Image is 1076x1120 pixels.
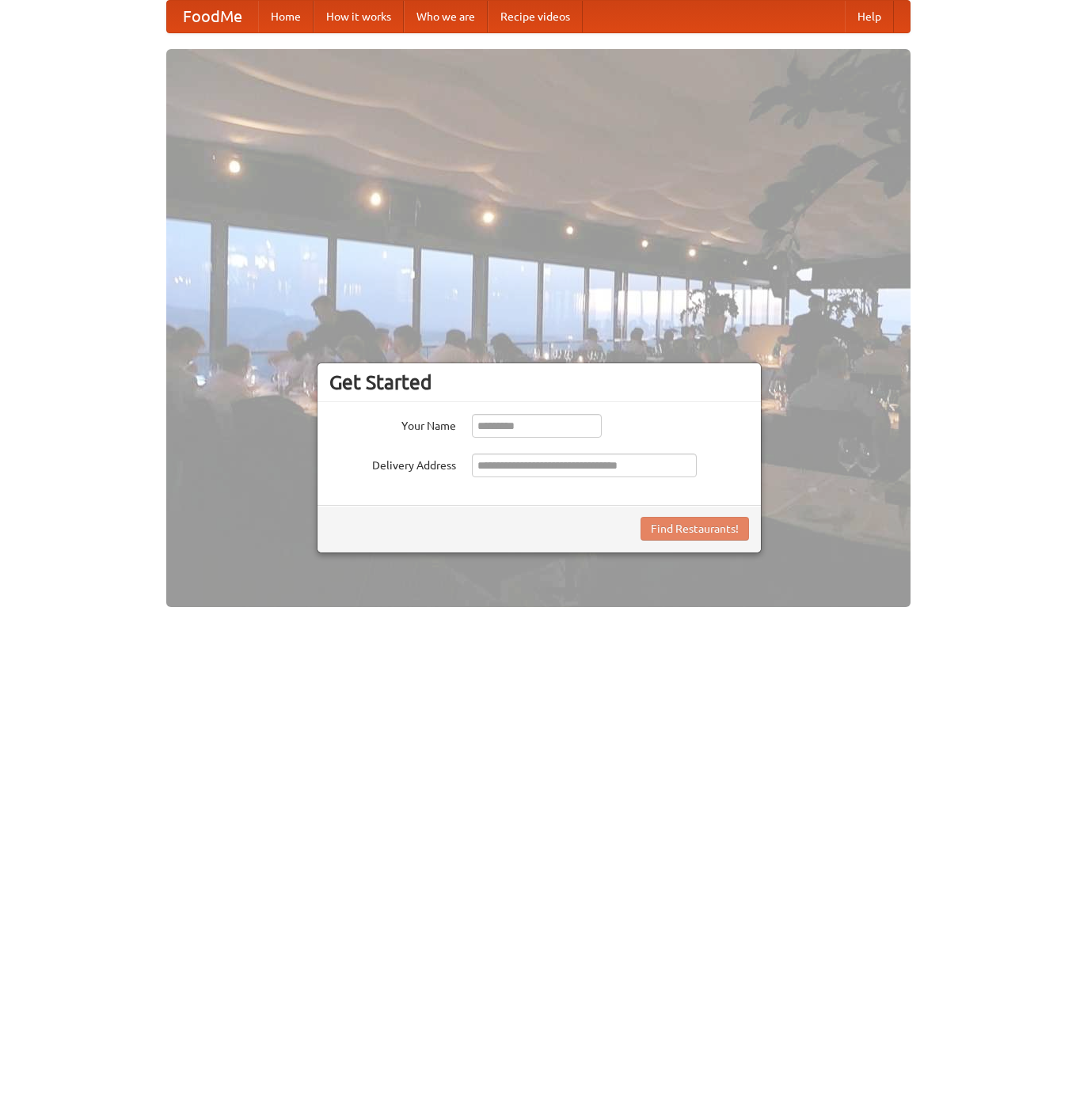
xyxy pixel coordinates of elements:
[314,1,404,32] a: How it works
[845,1,894,32] a: Help
[167,1,258,32] a: FoodMe
[329,414,456,434] label: Your Name
[488,1,583,32] a: Recipe videos
[641,517,749,541] button: Find Restaurants!
[329,454,456,473] label: Delivery Address
[329,370,749,394] h3: Get Started
[404,1,488,32] a: Who we are
[258,1,314,32] a: Home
